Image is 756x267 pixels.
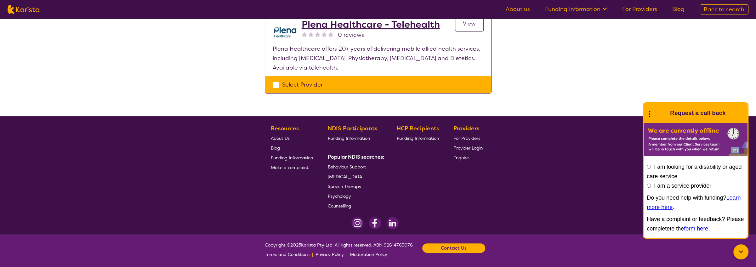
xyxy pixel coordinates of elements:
span: Funding Information [271,155,313,161]
span: Back to search [704,6,744,13]
a: Counselling [328,201,382,211]
a: Behaviour Support [328,162,382,172]
img: Karista logo [8,5,39,14]
span: Privacy Policy [315,252,344,257]
p: Have a complaint or feedback? Please completete the . [647,214,744,233]
span: Blog [271,145,280,151]
img: nonereviewstar [308,31,314,37]
span: Enquire [453,155,469,161]
a: For Providers [453,133,483,143]
img: Karista [654,107,666,119]
b: Contact Us [441,243,467,253]
a: Speech Therapy [328,181,382,191]
a: Psychology [328,191,382,201]
span: Provider Login [453,145,483,151]
a: View [455,16,484,31]
img: Karista offline chat form to request call back [644,123,747,156]
img: nonereviewstar [302,31,307,37]
p: | [346,250,347,259]
span: Funding Information [396,135,439,141]
b: NDIS Participants [328,125,377,132]
span: [MEDICAL_DATA] [328,174,363,179]
span: Copyright © 2025 Karista Pty Ltd. All rights reserved. ABN 92614763076 [265,240,413,259]
span: Psychology [328,193,351,199]
a: About Us [271,133,313,143]
b: Providers [453,125,479,132]
a: [MEDICAL_DATA] [328,172,382,181]
a: Plena Healthcare - Telehealth [302,19,440,30]
span: Speech Therapy [328,184,361,189]
img: LinkedIn [386,217,399,229]
span: Counselling [328,203,351,209]
img: nonereviewstar [315,31,320,37]
a: Blog [271,143,313,153]
label: I am looking for a disability or aged care service [647,164,742,179]
span: Behaviour Support [328,164,366,170]
a: Funding Information [328,133,382,143]
span: Funding Information [328,135,370,141]
a: Privacy Policy [315,250,344,259]
a: Moderation Policy [350,250,387,259]
span: 0 reviews [338,30,364,40]
p: Do you need help with funding? . [647,193,744,212]
a: Terms and Conditions [265,250,310,259]
span: About Us [271,135,290,141]
a: Funding Information [396,133,439,143]
a: Blog [672,5,685,13]
a: Back to search [700,4,748,14]
a: Make a complaint [271,162,313,172]
img: Instagram [351,217,364,229]
img: nonereviewstar [321,31,327,37]
a: Funding Information [271,153,313,162]
a: form here [684,225,708,232]
a: Funding Information [545,5,607,13]
a: About us [506,5,530,13]
h1: Request a call back [670,108,725,118]
img: nonereviewstar [328,31,333,37]
img: qwv9egg5taowukv2xnze.png [273,19,298,44]
span: Make a complaint [271,165,309,170]
a: Enquire [453,153,483,162]
span: For Providers [453,135,480,141]
a: Provider Login [453,143,483,153]
span: Moderation Policy [350,252,387,257]
span: View [463,20,476,27]
span: Terms and Conditions [265,252,310,257]
a: For Providers [622,5,657,13]
b: HCP Recipients [396,125,439,132]
p: Plena Healthcare offers 20+ years of delivering mobile allied health services, including [MEDICAL... [273,44,484,72]
p: | [312,250,313,259]
img: Facebook [369,217,381,229]
label: I am a service provider [654,183,711,189]
b: Resources [271,125,299,132]
b: Popular NDIS searches: [328,154,384,160]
